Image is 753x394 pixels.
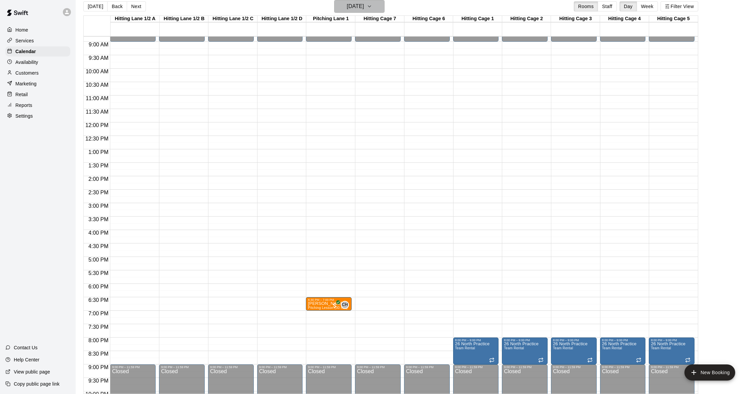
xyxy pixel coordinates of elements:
[308,298,350,302] div: 6:30 PM – 7:00 PM
[636,357,641,363] span: Recurring event
[15,37,34,44] p: Services
[14,356,39,363] p: Help Center
[87,270,110,276] span: 5:30 PM
[504,339,546,342] div: 8:00 PM – 9:00 PM
[87,190,110,195] span: 2:30 PM
[347,2,364,11] h6: [DATE]
[87,378,110,384] span: 9:30 PM
[5,89,70,100] a: Retail
[684,364,735,381] button: add
[127,1,146,11] button: Next
[5,46,70,56] a: Calendar
[14,344,38,351] p: Contact Us
[15,70,39,76] p: Customers
[453,16,502,22] div: Hitting Cage 1
[84,136,110,142] span: 12:30 PM
[87,243,110,249] span: 4:30 PM
[600,16,649,22] div: Hitting Cage 4
[259,365,301,369] div: 9:00 PM – 11:59 PM
[84,109,110,115] span: 11:30 AM
[649,16,698,22] div: Hitting Cage 5
[208,16,257,22] div: Hitting Lane 1/2 C
[341,301,349,309] div: Conner Hall
[587,357,593,363] span: Recurring event
[308,306,348,310] span: Pitching Lesson (30 min)
[551,338,597,364] div: 8:00 PM – 9:00 PM: 26 North Practice
[15,27,28,33] p: Home
[15,91,28,98] p: Retail
[87,338,110,343] span: 8:00 PM
[306,16,355,22] div: Pitching Lane 1
[5,111,70,121] a: Settings
[87,351,110,357] span: 8:30 PM
[107,1,127,11] button: Back
[620,1,637,11] button: Day
[553,346,573,350] span: Team Rental
[87,176,110,182] span: 2:00 PM
[15,102,32,109] p: Reports
[87,284,110,289] span: 6:00 PM
[5,79,70,89] a: Marketing
[404,16,453,22] div: Hitting Cage 6
[406,365,448,369] div: 9:00 PM – 11:59 PM
[5,100,70,110] a: Reports
[5,25,70,35] a: Home
[14,368,50,375] p: View public page
[553,365,595,369] div: 9:00 PM – 11:59 PM
[344,301,349,309] span: Conner Hall
[87,364,110,370] span: 9:00 PM
[502,338,548,364] div: 8:00 PM – 9:00 PM: 26 North Practice
[87,324,110,330] span: 7:30 PM
[342,302,348,308] span: CH
[87,55,110,61] span: 9:30 AM
[453,338,499,364] div: 8:00 PM – 9:00 PM: 26 North Practice
[357,365,399,369] div: 9:00 PM – 11:59 PM
[161,365,203,369] div: 9:00 PM – 11:59 PM
[210,365,252,369] div: 9:00 PM – 11:59 PM
[14,381,60,387] p: Copy public page link
[87,230,110,236] span: 4:00 PM
[84,82,110,88] span: 10:30 AM
[83,1,108,11] button: [DATE]
[84,95,110,101] span: 11:00 AM
[5,57,70,67] a: Availability
[661,1,698,11] button: Filter View
[455,339,497,342] div: 8:00 PM – 9:00 PM
[87,216,110,222] span: 3:30 PM
[651,346,671,350] span: Team Rental
[306,297,352,311] div: 6:30 PM – 7:00 PM: Andrew Fegley
[574,1,598,11] button: Rooms
[602,339,644,342] div: 8:00 PM – 9:00 PM
[87,149,110,155] span: 1:00 PM
[15,80,37,87] p: Marketing
[504,346,524,350] span: Team Rental
[455,346,475,350] span: Team Rental
[87,297,110,303] span: 6:30 PM
[84,69,110,74] span: 10:00 AM
[551,16,600,22] div: Hitting Cage 3
[111,16,160,22] div: Hitting Lane 1/2 A
[637,1,658,11] button: Week
[160,16,209,22] div: Hitting Lane 1/2 B
[455,365,497,369] div: 9:00 PM – 11:59 PM
[15,48,36,55] p: Calendar
[489,357,494,363] span: Recurring event
[538,357,544,363] span: Recurring event
[685,357,690,363] span: Recurring event
[5,36,70,46] div: Services
[602,346,622,350] span: Team Rental
[5,68,70,78] a: Customers
[15,59,38,66] p: Availability
[112,365,154,369] div: 9:00 PM – 11:59 PM
[331,302,338,309] span: All customers have paid
[600,338,646,364] div: 8:00 PM – 9:00 PM: 26 North Practice
[84,122,110,128] span: 12:00 PM
[87,257,110,263] span: 5:00 PM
